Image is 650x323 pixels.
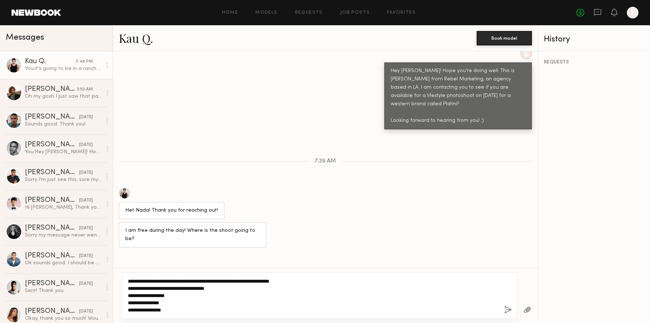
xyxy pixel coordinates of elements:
[25,260,102,266] div: Ok sounds good. I should be able to send something in [DATE].
[477,35,532,41] a: Book model
[79,169,93,176] div: [DATE]
[25,176,102,183] div: Sorry I’m just see this; sure my number is [PHONE_NUMBER] Talk soon!
[544,35,645,44] div: History
[315,158,336,164] span: 7:39 AM
[79,280,93,287] div: [DATE]
[25,308,79,315] div: [PERSON_NAME]
[6,34,44,42] span: Messages
[25,280,79,287] div: [PERSON_NAME]
[255,10,277,15] a: Models
[25,141,79,149] div: [PERSON_NAME]
[125,207,218,215] div: Het Nada! Thank you for reaching out!
[222,10,238,15] a: Home
[77,86,93,93] div: 3:53 AM
[119,30,153,46] a: Kau Q.
[79,308,93,315] div: [DATE]
[25,149,102,155] div: You: Hey [PERSON_NAME]! Hope you’re doing well. This is [PERSON_NAME] from Rebel Marketing, an ag...
[79,114,93,121] div: [DATE]
[25,58,75,65] div: Kau Q.
[79,197,93,204] div: [DATE]
[477,31,532,45] button: Book model
[544,60,645,65] div: REQUESTS
[25,93,102,100] div: Oh my gosh I just saw that part of the profile. They must have automatically put it at $100/hr. M...
[25,287,102,294] div: Sent! Thank you
[75,58,93,65] div: 7:49 PM
[627,7,638,18] a: E
[25,86,77,93] div: [PERSON_NAME]
[391,67,525,125] div: Hey [PERSON_NAME]! Hope you’re doing well. This is [PERSON_NAME] from Rebel Marketing, an agency ...
[25,252,79,260] div: [PERSON_NAME]
[25,315,102,322] div: Okay, thank you so much! Would you like me to still submit a self tape just in case?
[79,225,93,232] div: [DATE]
[387,10,416,15] a: Favorites
[125,227,260,243] div: I am free during the day! Where is the shoot going to be?
[25,65,102,72] div: You: it's going to be in a ranch in [GEOGRAPHIC_DATA]
[79,253,93,260] div: [DATE]
[25,204,102,211] div: Hi [PERSON_NAME], Thank you so much for reaching out, and I sincerely apologize for the delay — I...
[340,10,370,15] a: Job Posts
[25,225,79,232] div: [PERSON_NAME]
[25,121,102,128] div: Sounds good. Thank you!
[25,114,79,121] div: [PERSON_NAME]
[25,197,79,204] div: [PERSON_NAME]
[79,142,93,149] div: [DATE]
[25,169,79,176] div: [PERSON_NAME]
[25,232,102,239] div: Sorry my message never went through! Must have had bad signal. I would have to do a 750 minimum u...
[295,10,323,15] a: Requests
